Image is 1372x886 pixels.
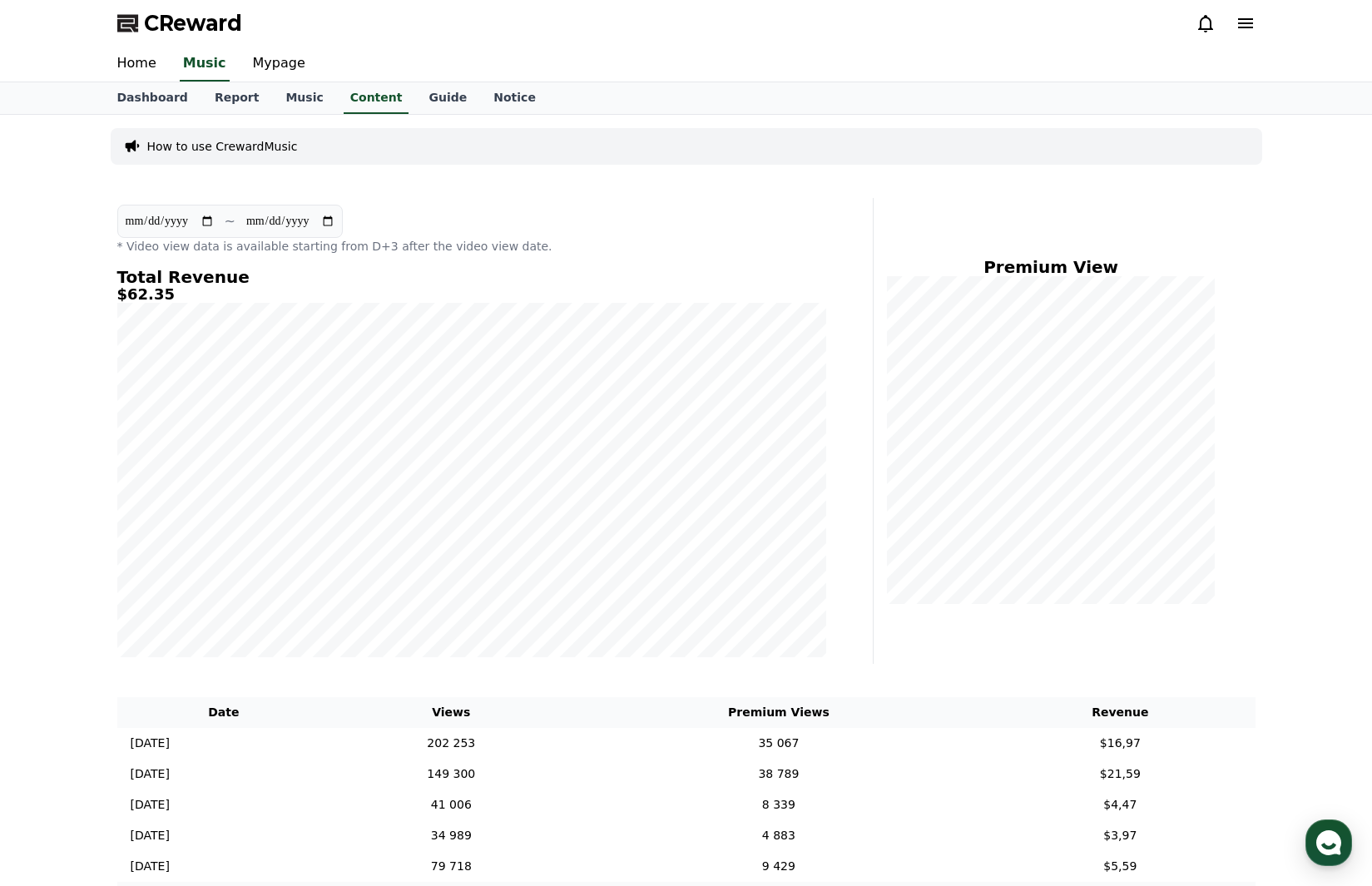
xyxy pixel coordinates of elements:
[104,47,170,82] a: Home
[572,820,986,851] td: 4 883
[985,789,1255,820] td: $4,47
[985,851,1255,882] td: $5,59
[147,138,298,155] a: How to use CrewardMusic
[344,82,409,114] a: Content
[330,759,572,789] td: 149 300
[415,82,480,114] a: Guide
[117,268,826,286] h4: Total Revenue
[131,735,170,752] p: [DATE]
[985,820,1255,851] td: $3,97
[5,527,110,569] a: Home
[240,47,319,82] a: Mypage
[572,697,986,728] th: Premium Views
[131,796,170,814] p: [DATE]
[131,827,170,844] p: [DATE]
[42,552,72,566] span: Home
[330,728,572,759] td: 202 253
[225,211,235,231] p: ~
[117,10,242,37] a: CReward
[985,759,1255,789] td: $21,59
[330,697,572,728] th: Views
[201,82,273,114] a: Report
[180,47,230,82] a: Music
[572,759,986,789] td: 38 789
[480,82,549,114] a: Notice
[131,765,170,783] p: [DATE]
[138,553,187,567] span: Messages
[117,697,331,728] th: Date
[330,820,572,851] td: 34 989
[572,728,986,759] td: 35 067
[330,789,572,820] td: 41 006
[572,789,986,820] td: 8 339
[144,10,242,37] span: CReward
[215,527,319,569] a: Settings
[985,697,1255,728] th: Revenue
[330,851,572,882] td: 79 718
[117,238,826,255] p: * Video view data is available starting from D+3 after the video view date.
[272,82,336,114] a: Music
[985,728,1255,759] td: $16,97
[131,858,170,875] p: [DATE]
[104,82,201,114] a: Dashboard
[117,286,826,303] h5: $62.35
[110,527,215,569] a: Messages
[572,851,986,882] td: 9 429
[246,552,287,566] span: Settings
[887,258,1216,276] h4: Premium View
